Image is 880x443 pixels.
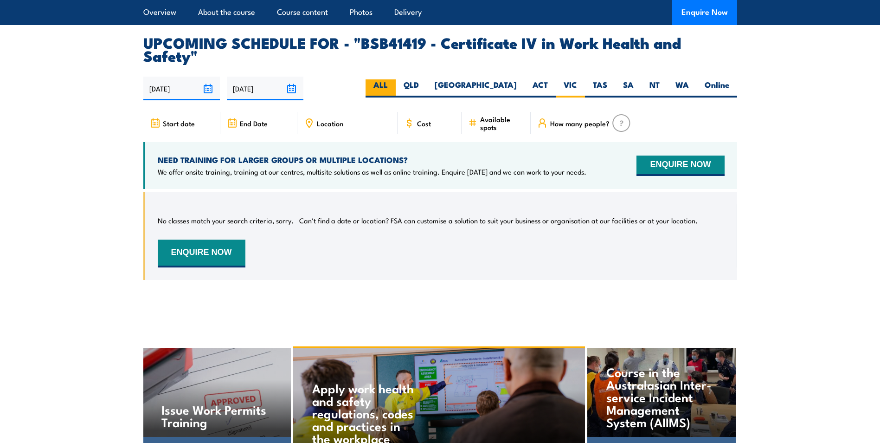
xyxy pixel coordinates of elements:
input: From date [143,77,220,100]
span: Location [317,119,343,127]
input: To date [227,77,303,100]
h4: Course in the Australasian Inter-service Incident Management System (AIIMS) [606,365,716,428]
label: QLD [396,79,427,98]
button: ENQUIRE NOW [636,156,724,176]
label: ACT [525,79,556,98]
span: Start date [163,119,195,127]
p: Can’t find a date or location? FSA can customise a solution to suit your business or organisation... [299,216,698,225]
h4: Issue Work Permits Training [161,403,271,428]
button: ENQUIRE NOW [158,240,245,267]
label: VIC [556,79,585,98]
label: Online [697,79,737,98]
span: End Date [240,119,268,127]
span: Available spots [480,115,524,131]
label: [GEOGRAPHIC_DATA] [427,79,525,98]
h4: NEED TRAINING FOR LARGER GROUPS OR MULTIPLE LOCATIONS? [158,155,586,165]
label: ALL [366,79,396,98]
p: We offer onsite training, training at our centres, multisite solutions as well as online training... [158,167,586,176]
span: Cost [417,119,431,127]
p: No classes match your search criteria, sorry. [158,216,294,225]
span: How many people? [550,119,610,127]
label: TAS [585,79,615,98]
label: SA [615,79,642,98]
label: WA [668,79,697,98]
label: NT [642,79,668,98]
h2: UPCOMING SCHEDULE FOR - "BSB41419 - Certificate IV in Work Health and Safety" [143,36,737,62]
